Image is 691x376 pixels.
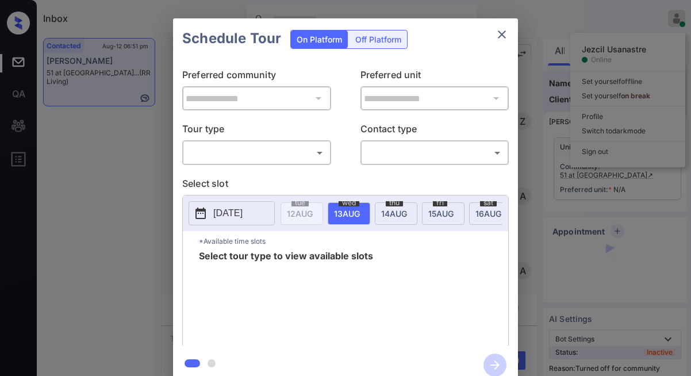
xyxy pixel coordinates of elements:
[360,68,509,86] p: Preferred unit
[199,231,508,251] p: *Available time slots
[182,68,331,86] p: Preferred community
[350,30,407,48] div: Off Platform
[428,209,454,218] span: 15 AUG
[480,199,497,206] span: sat
[291,30,348,48] div: On Platform
[381,209,407,218] span: 14 AUG
[182,122,331,140] p: Tour type
[189,201,275,225] button: [DATE]
[213,206,243,220] p: [DATE]
[339,199,359,206] span: wed
[199,251,373,343] span: Select tour type to view available slots
[433,199,447,206] span: fri
[469,202,512,225] div: date-select
[328,202,370,225] div: date-select
[334,209,360,218] span: 13 AUG
[182,177,509,195] p: Select slot
[475,209,501,218] span: 16 AUG
[490,23,513,46] button: close
[360,122,509,140] p: Contact type
[422,202,464,225] div: date-select
[375,202,417,225] div: date-select
[386,199,403,206] span: thu
[173,18,290,59] h2: Schedule Tour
